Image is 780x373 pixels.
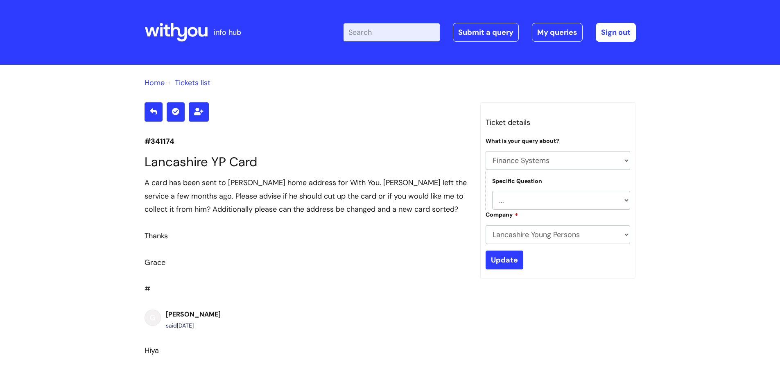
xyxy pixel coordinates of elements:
div: G [145,310,161,326]
span: Tue, 19 Aug, 2025 at 10:22 AM [177,322,194,329]
h3: Ticket details [486,116,631,129]
input: Search [344,23,440,41]
div: # [145,176,468,296]
a: My queries [532,23,583,42]
a: Sign out [596,23,636,42]
p: #341174 [145,135,468,148]
a: Home [145,78,165,88]
p: info hub [214,26,241,39]
li: Tickets list [167,76,210,89]
b: [PERSON_NAME] [166,310,221,319]
div: Thanks [145,229,468,242]
label: Company [486,210,518,218]
li: Solution home [145,76,165,89]
div: Grace [145,256,468,269]
label: What is your query about? [486,138,559,145]
input: Update [486,251,523,269]
h1: Lancashire YP Card [145,154,468,170]
label: Specific Question [492,178,542,185]
a: Tickets list [175,78,210,88]
div: | - [344,23,636,42]
div: A card has been sent to [PERSON_NAME] home address for With You. [PERSON_NAME] left the service a... [145,176,468,216]
div: said [166,321,221,331]
div: Hiya [145,344,439,357]
a: Submit a query [453,23,519,42]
